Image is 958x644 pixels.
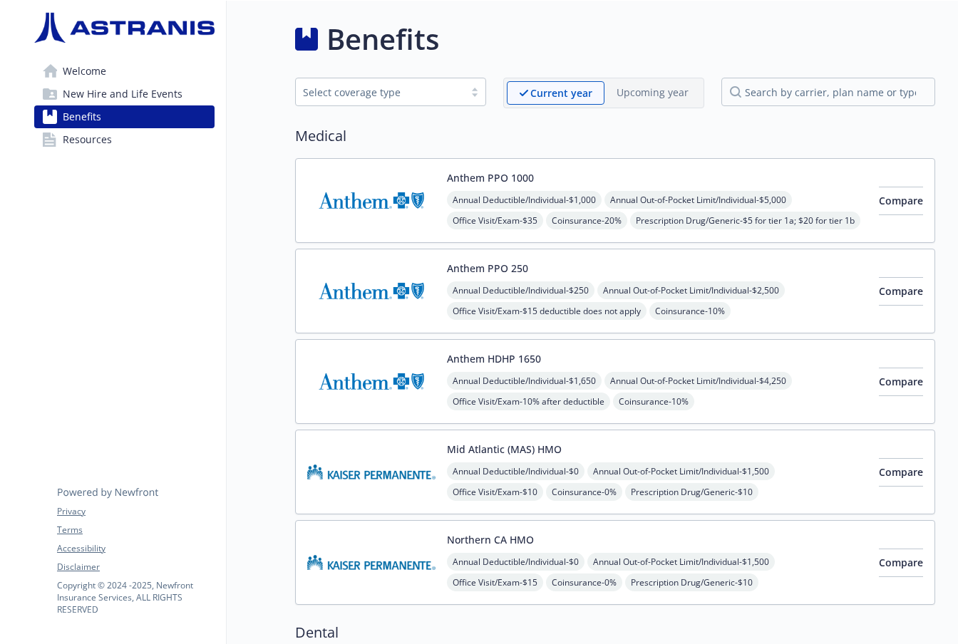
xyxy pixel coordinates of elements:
[879,465,923,479] span: Compare
[303,85,457,100] div: Select coverage type
[34,83,215,105] a: New Hire and Life Events
[587,462,775,480] span: Annual Out-of-Pocket Limit/Individual - $1,500
[447,553,584,571] span: Annual Deductible/Individual - $0
[721,78,935,106] input: search by carrier, plan name or type
[57,561,214,573] a: Disclaimer
[57,542,214,555] a: Accessibility
[447,483,543,501] span: Office Visit/Exam - $10
[447,261,528,276] button: Anthem PPO 250
[447,170,534,185] button: Anthem PPO 1000
[447,281,594,299] span: Annual Deductible/Individual - $250
[57,505,214,518] a: Privacy
[530,85,592,100] p: Current year
[546,212,627,229] span: Coinsurance - 20%
[57,579,214,616] p: Copyright © 2024 - 2025 , Newfront Insurance Services, ALL RIGHTS RESERVED
[879,549,923,577] button: Compare
[447,442,562,457] button: Mid Atlantic (MAS) HMO
[625,573,758,591] span: Prescription Drug/Generic - $10
[879,458,923,487] button: Compare
[63,60,106,83] span: Welcome
[63,105,101,128] span: Benefits
[879,187,923,215] button: Compare
[604,372,792,390] span: Annual Out-of-Pocket Limit/Individual - $4,250
[307,170,436,231] img: Anthem Blue Cross carrier logo
[295,125,935,147] h2: Medical
[295,622,935,643] h2: Dental
[879,556,923,569] span: Compare
[447,372,602,390] span: Annual Deductible/Individual - $1,650
[447,393,610,410] span: Office Visit/Exam - 10% after deductible
[447,191,602,209] span: Annual Deductible/Individual - $1,000
[447,573,543,591] span: Office Visit/Exam - $15
[307,532,436,593] img: Kaiser Permanente Insurance Company carrier logo
[604,81,701,105] span: Upcoming year
[587,553,775,571] span: Annual Out-of-Pocket Limit/Individual - $1,500
[879,375,923,388] span: Compare
[617,85,689,100] p: Upcoming year
[447,212,543,229] span: Office Visit/Exam - $35
[879,284,923,298] span: Compare
[649,302,731,320] span: Coinsurance - 10%
[447,462,584,480] span: Annual Deductible/Individual - $0
[307,351,436,412] img: Anthem Blue Cross carrier logo
[63,83,182,105] span: New Hire and Life Events
[307,261,436,321] img: Anthem Blue Cross carrier logo
[57,524,214,536] a: Terms
[879,194,923,207] span: Compare
[546,483,622,501] span: Coinsurance - 0%
[879,368,923,396] button: Compare
[879,277,923,306] button: Compare
[447,351,541,366] button: Anthem HDHP 1650
[34,128,215,151] a: Resources
[307,442,436,502] img: Kaiser Permanente Insurance Company carrier logo
[34,60,215,83] a: Welcome
[63,128,112,151] span: Resources
[447,532,534,547] button: Northern CA HMO
[613,393,694,410] span: Coinsurance - 10%
[447,302,647,320] span: Office Visit/Exam - $15 deductible does not apply
[630,212,860,229] span: Prescription Drug/Generic - $5 for tier 1a; $20 for tier 1b
[546,573,622,591] span: Coinsurance - 0%
[625,483,758,501] span: Prescription Drug/Generic - $10
[604,191,792,209] span: Annual Out-of-Pocket Limit/Individual - $5,000
[326,18,439,61] h1: Benefits
[34,105,215,128] a: Benefits
[597,281,785,299] span: Annual Out-of-Pocket Limit/Individual - $2,500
